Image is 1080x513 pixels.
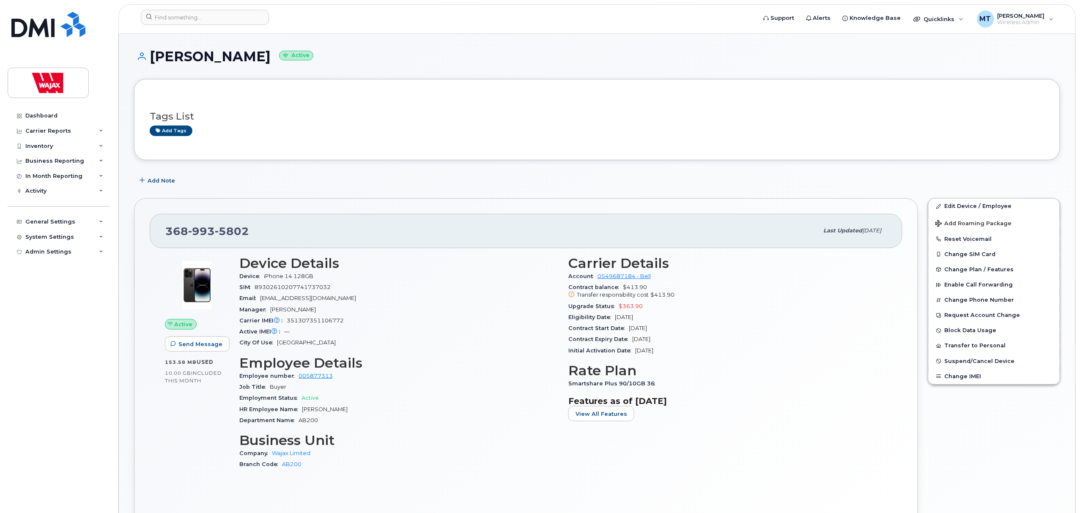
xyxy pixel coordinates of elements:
[277,339,336,346] span: [GEOGRAPHIC_DATA]
[239,295,260,301] span: Email
[239,373,299,379] span: Employee number
[945,282,1013,288] span: Enable Call Forwarding
[239,417,299,423] span: Department Name
[568,314,615,320] span: Eligibility Date
[568,303,619,309] span: Upgrade Status
[929,199,1060,214] a: Edit Device / Employee
[134,173,182,188] button: Add Note
[239,273,264,279] span: Device
[929,262,1060,277] button: Change Plan / Features
[929,277,1060,292] button: Enable Call Forwarding
[302,395,319,401] span: Active
[598,273,651,279] a: 0549687184 - Bell
[929,214,1060,232] button: Add Roaming Package
[260,295,356,301] span: [EMAIL_ADDRESS][DOMAIN_NAME]
[929,247,1060,262] button: Change SIM Card
[568,325,629,331] span: Contract Start Date
[576,410,627,418] span: View All Features
[568,284,887,299] span: $413.90
[568,406,634,421] button: View All Features
[287,317,344,324] span: 351307351106772
[568,284,623,290] span: Contract balance
[178,340,222,348] span: Send Message
[148,177,175,185] span: Add Note
[945,266,1014,273] span: Change Plan / Features
[945,358,1015,364] span: Suspend/Cancel Device
[188,225,215,237] span: 993
[577,292,649,298] span: Transfer responsibility cost
[929,369,1060,384] button: Change IMEI
[929,292,1060,308] button: Change Phone Number
[165,336,230,352] button: Send Message
[239,355,558,371] h3: Employee Details
[929,308,1060,323] button: Request Account Change
[239,395,302,401] span: Employment Status
[239,339,277,346] span: City Of Use
[279,51,313,60] small: Active
[629,325,647,331] span: [DATE]
[863,227,882,234] span: [DATE]
[619,303,643,309] span: $363.90
[615,314,633,320] span: [DATE]
[282,461,302,467] a: AB200
[239,461,282,467] span: Branch Code
[568,380,659,387] span: Smartshare Plus 90/10GB 36
[239,306,270,313] span: Manager
[568,273,598,279] span: Account
[165,359,197,365] span: 153.58 MB
[284,328,290,335] span: —
[150,111,1044,122] h3: Tags List
[150,126,192,136] a: Add tags
[165,225,249,237] span: 368
[299,373,333,379] a: 005877313
[197,359,214,365] span: used
[270,384,286,390] span: Buyer
[239,450,272,456] span: Company
[299,417,318,423] span: AB200
[635,347,653,354] span: [DATE]
[172,260,222,311] img: image20231002-3703462-njx0qo.jpeg
[239,256,558,271] h3: Device Details
[239,328,284,335] span: Active IMEI
[165,370,222,384] span: included this month
[239,317,287,324] span: Carrier IMEI
[239,284,255,290] span: SIM
[255,284,331,290] span: 89302610207741737032
[929,323,1060,338] button: Block Data Usage
[568,347,635,354] span: Initial Activation Date
[239,406,302,412] span: HR Employee Name
[632,336,650,342] span: [DATE]
[134,49,1060,64] h1: [PERSON_NAME]
[824,227,863,234] span: Last updated
[929,232,1060,247] button: Reset Voicemail
[650,292,674,298] span: $413.90
[215,225,249,237] span: 5802
[165,370,191,376] span: 10.00 GB
[264,273,313,279] span: iPhone 14 128GB
[568,336,632,342] span: Contract Expiry Date
[175,320,193,328] span: Active
[929,354,1060,369] button: Suspend/Cancel Device
[568,256,887,271] h3: Carrier Details
[270,306,316,313] span: [PERSON_NAME]
[302,406,348,412] span: [PERSON_NAME]
[239,433,558,448] h3: Business Unit
[272,450,310,456] a: Wajax Limited
[568,363,887,378] h3: Rate Plan
[568,396,887,406] h3: Features as of [DATE]
[239,384,270,390] span: Job Title
[935,220,1012,228] span: Add Roaming Package
[929,338,1060,353] button: Transfer to Personal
